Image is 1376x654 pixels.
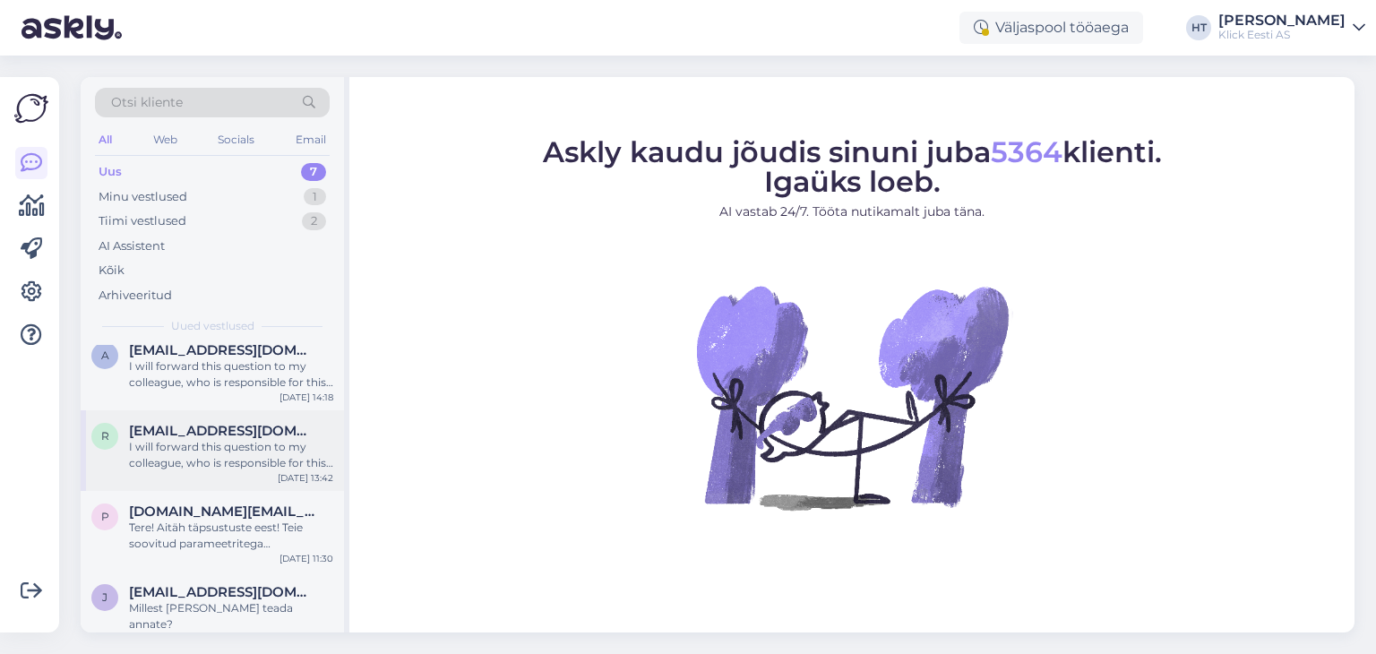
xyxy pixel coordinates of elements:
div: [PERSON_NAME] [1218,13,1346,28]
span: Otsi kliente [111,93,183,112]
div: Arhiveeritud [99,287,172,305]
span: janek.saarepuu@mail.ee [129,584,315,600]
div: [DATE] 14:18 [279,391,333,404]
img: No Chat active [691,236,1013,558]
span: pakkumised.ee@gmail.com [129,503,315,520]
div: Minu vestlused [99,188,187,206]
div: HT [1186,15,1211,40]
div: [DATE] 11:30 [279,552,333,565]
div: Web [150,128,181,151]
p: AI vastab 24/7. Tööta nutikamalt juba täna. [543,202,1162,221]
img: Askly Logo [14,91,48,125]
div: AI Assistent [99,237,165,255]
span: p [101,510,109,523]
div: Kõik [99,262,125,280]
div: Väljaspool tööaega [959,12,1143,44]
div: Socials [214,128,258,151]
div: Millest [PERSON_NAME] teada annate? [129,600,333,632]
div: I will forward this question to my colleague, who is responsible for this. The reply will be here... [129,358,333,391]
div: 2 [302,212,326,230]
span: Uued vestlused [171,318,254,334]
div: Tiimi vestlused [99,212,186,230]
span: 5364 [991,134,1062,169]
span: annast7777@gmail.com [129,342,315,358]
div: Klick Eesti AS [1218,28,1346,42]
span: a [101,349,109,362]
div: Tere! Aitäh täpsustuste eest! Teie soovitud parameetritega mürasummutavate kõrvaklappide soovitus... [129,520,333,552]
div: I will forward this question to my colleague, who is responsible for this. The reply will be here... [129,439,333,471]
span: raulvolmer@gmail.com [129,423,315,439]
div: Email [292,128,330,151]
div: 7 [301,163,326,181]
a: [PERSON_NAME]Klick Eesti AS [1218,13,1365,42]
div: 1 [304,188,326,206]
div: All [95,128,116,151]
span: j [102,590,107,604]
span: r [101,429,109,443]
div: [DATE] 13:42 [278,471,333,485]
span: Askly kaudu jõudis sinuni juba klienti. Igaüks loeb. [543,134,1162,199]
div: Uus [99,163,122,181]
